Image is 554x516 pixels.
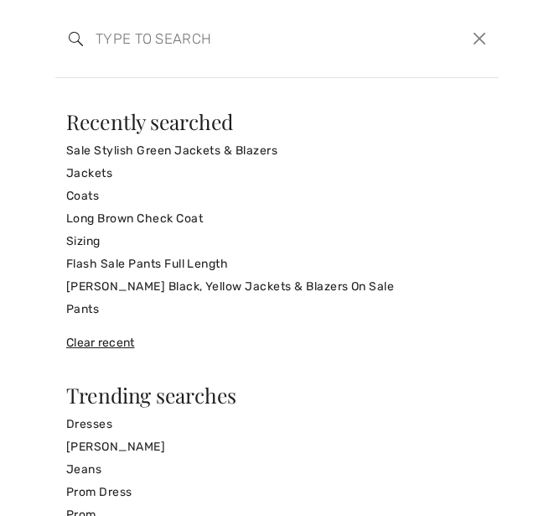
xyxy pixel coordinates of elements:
[66,112,488,133] div: Recently searched
[66,413,488,435] a: Dresses
[66,253,488,275] a: Flash Sale Pants Full Length
[66,298,488,321] a: Pants
[468,26,492,51] button: Close
[66,458,488,481] a: Jeans
[66,435,488,458] a: [PERSON_NAME]
[69,32,83,46] img: search the website
[66,207,488,230] a: Long Brown Check Coat
[66,334,488,352] div: Clear recent
[66,162,488,185] a: Jackets
[66,139,488,162] a: Sale Stylish Green Jackets & Blazers
[66,481,488,503] a: Prom Dress
[66,385,488,406] div: Trending searches
[83,13,382,64] input: TYPE TO SEARCH
[66,230,488,253] a: Sizing
[66,275,488,298] a: [PERSON_NAME] Black, Yellow Jackets & Blazers On Sale
[66,185,488,207] a: Coats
